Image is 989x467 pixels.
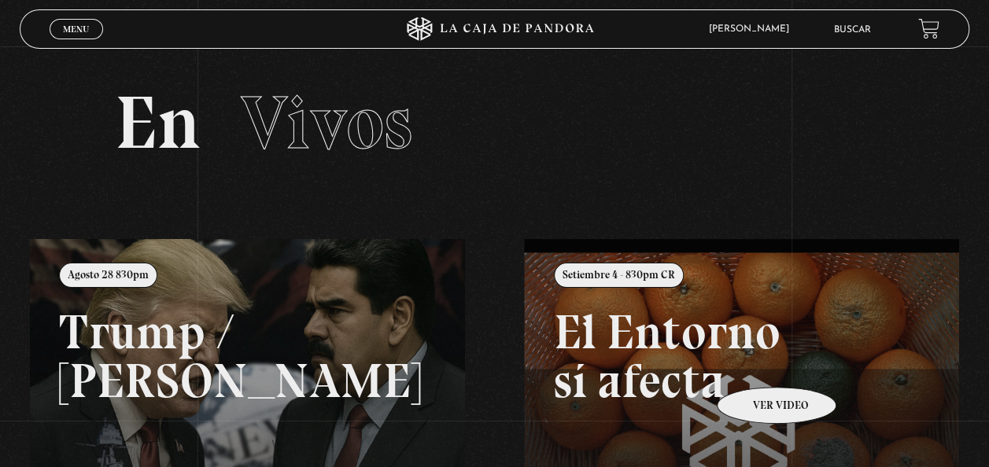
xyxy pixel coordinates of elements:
[63,24,89,34] span: Menu
[918,18,939,39] a: View your shopping cart
[115,86,874,160] h2: En
[700,24,804,34] span: [PERSON_NAME]
[834,25,871,35] a: Buscar
[58,38,95,49] span: Cerrar
[241,78,412,167] span: Vivos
